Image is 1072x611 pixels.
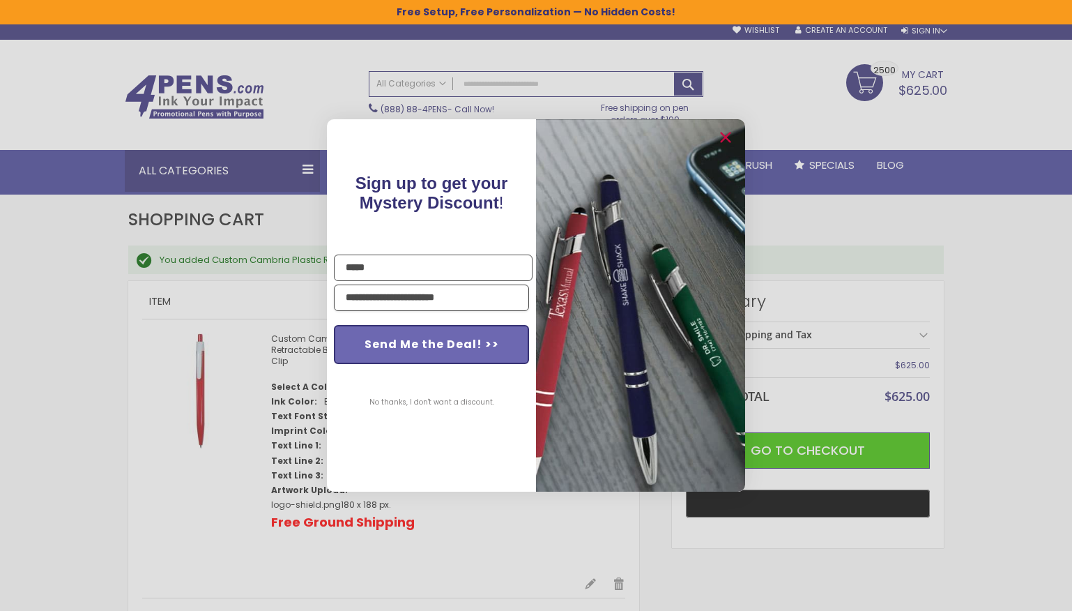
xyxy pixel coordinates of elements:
button: Close dialog [714,126,737,149]
span: Sign up to get your Mystery Discount [355,174,508,212]
img: pop-up-image [536,119,745,491]
button: Send Me the Deal! >> [334,325,529,364]
button: No thanks, I don't want a discount. [362,385,501,420]
span: ! [355,174,508,212]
